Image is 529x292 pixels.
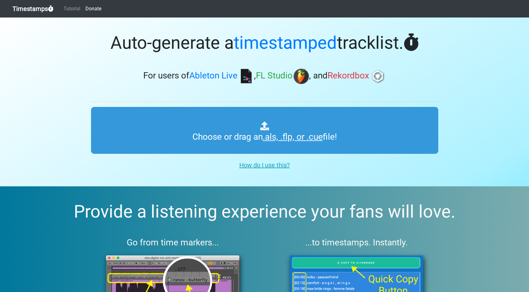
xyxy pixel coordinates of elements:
a: Tutorial [61,3,83,15]
span: FL Studio [256,71,292,81]
img: ableton.png [238,68,254,84]
h3: ...to timestamps. Instantly. [275,237,438,248]
a: Donate [83,3,104,15]
a: Timestamps [13,3,53,15]
h1: Auto-generate a tracklist. [91,33,438,53]
img: rb.png [370,68,386,84]
span: Rekordbox [328,71,369,81]
span: timestamped [234,33,337,53]
h2: Provide a listening experience your fans will love. [15,201,514,222]
h3: For users of , , and [91,68,438,84]
h3: Go from time markers... [91,237,255,248]
u: How do I use this? [239,161,290,169]
img: fl.png [293,68,309,84]
span: Ableton Live [189,71,237,81]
